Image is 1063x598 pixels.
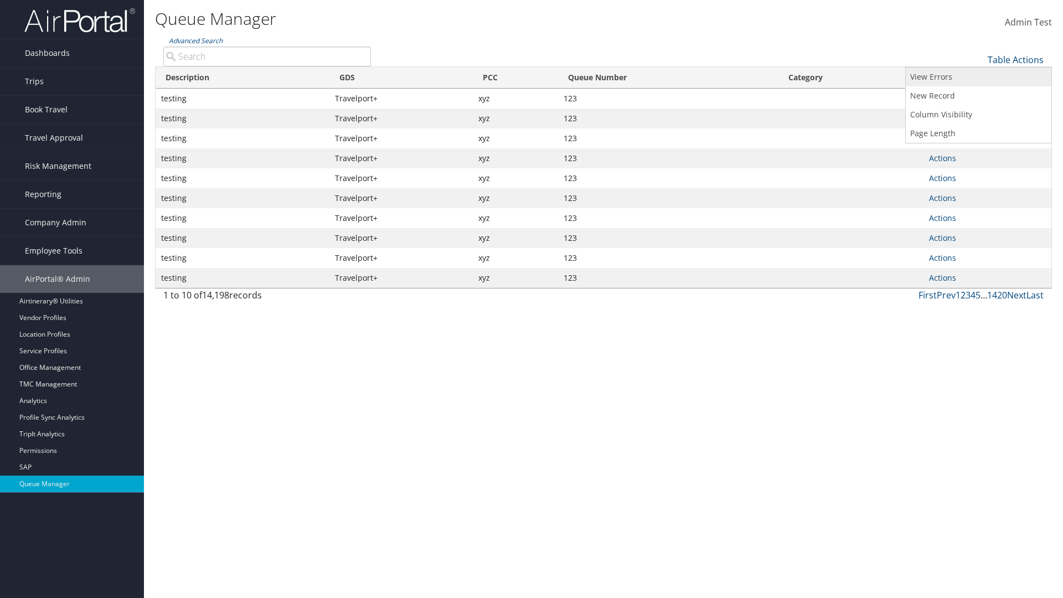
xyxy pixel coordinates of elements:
[906,86,1051,105] a: New Record
[25,96,68,123] span: Book Travel
[25,209,86,236] span: Company Admin
[25,39,70,67] span: Dashboards
[25,68,44,95] span: Trips
[906,124,1051,143] a: Page Length
[24,7,135,33] img: airportal-logo.png
[25,237,82,265] span: Employee Tools
[25,124,83,152] span: Travel Approval
[906,105,1051,124] a: Column Visibility
[25,181,61,208] span: Reporting
[25,265,90,293] span: AirPortal® Admin
[25,152,91,180] span: Risk Management
[906,68,1051,86] a: View Errors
